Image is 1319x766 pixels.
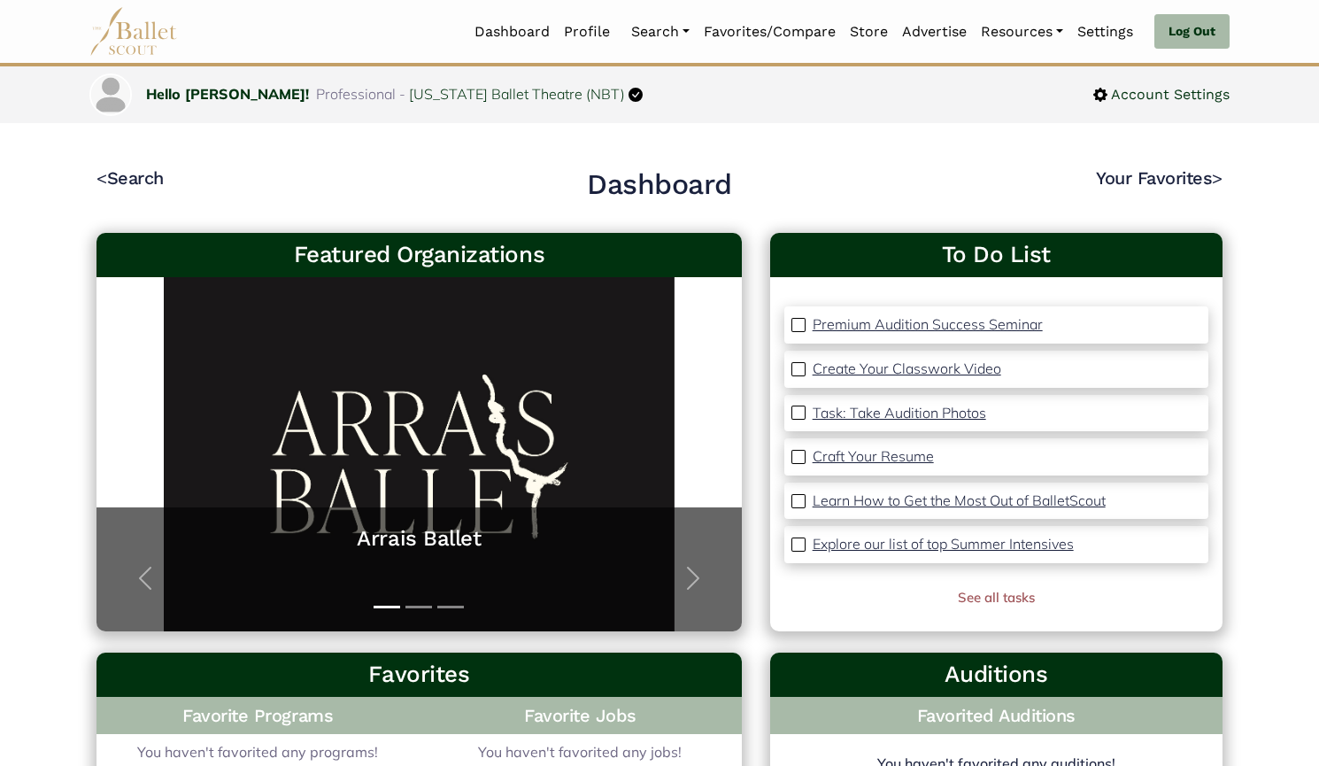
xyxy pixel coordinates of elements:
[1107,83,1230,106] span: Account Settings
[1070,13,1140,50] a: Settings
[316,85,396,103] span: Professional
[587,166,732,204] h2: Dashboard
[96,166,107,189] code: <
[813,535,1074,553] p: Explore our list of top Summer Intensives
[784,660,1208,690] h3: Auditions
[419,697,741,734] h4: Favorite Jobs
[91,75,130,114] img: profile picture
[813,491,1106,509] p: Learn How to Get the Most Out of BalletScout
[437,597,464,617] button: Slide 3
[813,404,986,422] p: Task: Take Audition Photos
[1096,167,1223,189] a: Your Favorites>
[895,13,974,50] a: Advertise
[114,525,724,553] a: Arrais Ballet
[1212,166,1223,189] code: >
[813,358,1001,381] a: Create Your Classwork Video
[557,13,617,50] a: Profile
[405,597,432,617] button: Slide 2
[813,315,1043,333] p: Premium Audition Success Seminar
[843,13,895,50] a: Store
[813,447,934,465] p: Craft Your Resume
[96,697,419,734] h4: Favorite Programs
[146,85,309,103] a: Hello [PERSON_NAME]!
[409,85,625,103] a: [US_STATE] Ballet Theatre (NBT)
[624,13,697,50] a: Search
[813,533,1074,556] a: Explore our list of top Summer Intensives
[813,360,1001,377] p: Create Your Classwork Video
[813,445,934,468] a: Craft Your Resume
[1093,83,1230,106] a: Account Settings
[697,13,843,50] a: Favorites/Compare
[467,13,557,50] a: Dashboard
[813,313,1043,337] a: Premium Audition Success Seminar
[1154,14,1230,50] a: Log Out
[784,704,1208,727] h4: Favorited Auditions
[813,490,1106,513] a: Learn How to Get the Most Out of BalletScout
[374,597,400,617] button: Slide 1
[111,660,728,690] h3: Favorites
[111,240,728,270] h3: Featured Organizations
[96,167,164,189] a: <Search
[958,589,1035,606] a: See all tasks
[784,240,1208,270] a: To Do List
[974,13,1070,50] a: Resources
[399,85,405,103] span: -
[813,402,986,425] a: Task: Take Audition Photos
